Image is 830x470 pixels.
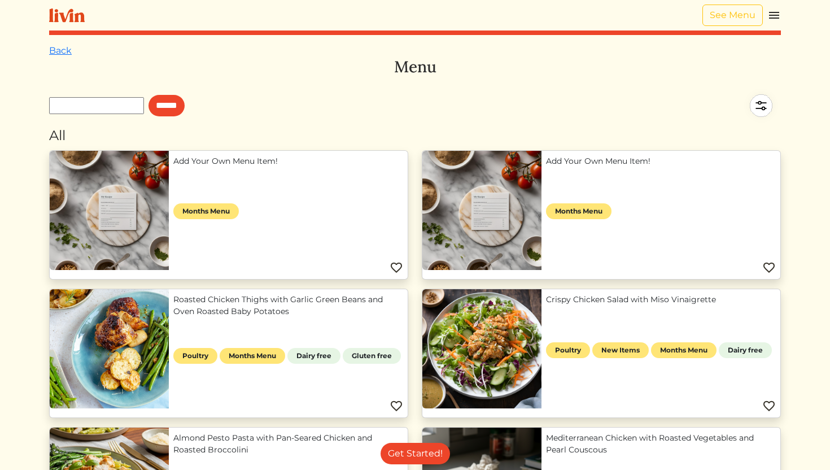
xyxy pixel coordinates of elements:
img: Favorite menu item [390,261,403,275]
img: Favorite menu item [762,399,776,413]
img: livin-logo-a0d97d1a881af30f6274990eb6222085a2533c92bbd1e4f22c21b4f0d0e3210c.svg [49,8,85,23]
img: menu_hamburger-cb6d353cf0ecd9f46ceae1c99ecbeb4a00e71ca567a856bd81f57e9d8c17bb26.svg [767,8,781,22]
a: See Menu [702,5,763,26]
a: Almond Pesto Pasta with Pan-Seared Chicken and Roasted Broccolini [173,432,403,456]
img: filter-5a7d962c2457a2d01fc3f3b070ac7679cf81506dd4bc827d76cf1eb68fb85cd7.svg [741,86,781,125]
a: Roasted Chicken Thighs with Garlic Green Beans and Oven Roasted Baby Potatoes [173,294,403,317]
h3: Menu [49,58,781,77]
a: Mediterranean Chicken with Roasted Vegetables and Pearl Couscous [546,432,776,456]
a: Add Your Own Menu Item! [546,155,776,167]
div: All [49,125,781,146]
a: Add Your Own Menu Item! [173,155,403,167]
img: Favorite menu item [390,399,403,413]
a: Back [49,45,72,56]
a: Get Started! [381,443,450,464]
img: Favorite menu item [762,261,776,275]
a: Crispy Chicken Salad with Miso Vinaigrette [546,294,776,306]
